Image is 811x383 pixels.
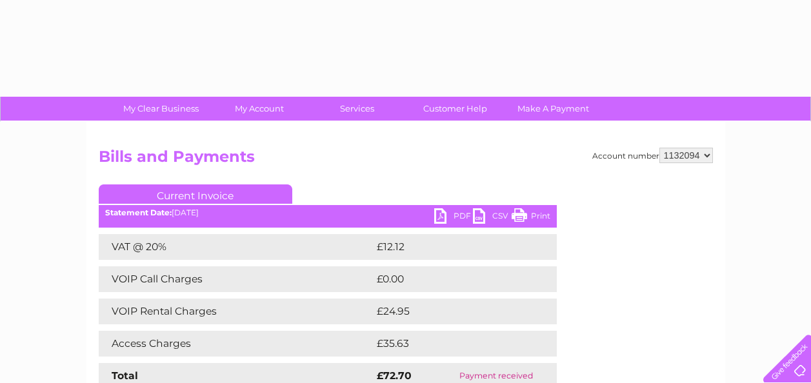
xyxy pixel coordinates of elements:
strong: Total [112,369,138,382]
b: Statement Date: [105,208,172,217]
td: £24.95 [374,299,531,324]
td: £0.00 [374,266,527,292]
td: £35.63 [374,331,530,357]
div: [DATE] [99,208,557,217]
td: £12.12 [374,234,528,260]
a: Customer Help [402,97,508,121]
a: Current Invoice [99,184,292,204]
td: VOIP Call Charges [99,266,374,292]
a: My Account [206,97,312,121]
td: Access Charges [99,331,374,357]
a: PDF [434,208,473,227]
a: Services [304,97,410,121]
a: Make A Payment [500,97,606,121]
div: Account number [592,148,713,163]
a: My Clear Business [108,97,214,121]
td: VAT @ 20% [99,234,374,260]
a: CSV [473,208,512,227]
strong: £72.70 [377,369,412,382]
td: VOIP Rental Charges [99,299,374,324]
a: Print [512,208,550,227]
h2: Bills and Payments [99,148,713,172]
